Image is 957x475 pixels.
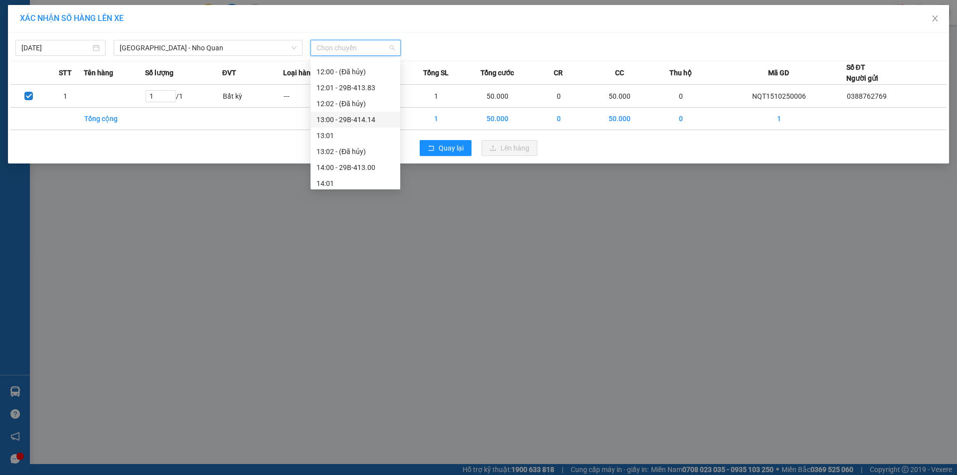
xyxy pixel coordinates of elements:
span: Hà Nội - Nho Quan [120,40,297,55]
td: 50.000 [467,108,528,130]
div: 12:00 - (Đã hủy) [317,66,394,77]
span: Tổng cước [480,67,514,78]
span: Tổng SL [423,67,449,78]
button: Close [921,5,949,33]
button: uploadLên hàng [481,140,537,156]
div: 13:00 - 29B-414.14 [317,114,394,125]
div: 14:01 [317,178,394,189]
td: 1 [406,108,467,130]
span: Chọn chuyến [317,40,395,55]
td: 50.000 [467,85,528,108]
span: STT [59,67,72,78]
span: Loại hàng [283,67,315,78]
td: 1 [47,85,84,108]
div: 12:01 - 29B-413.83 [317,82,394,93]
td: / 1 [145,85,222,108]
td: --- [283,85,344,108]
td: 0 [650,85,712,108]
span: Quay lại [439,143,464,154]
span: rollback [428,145,435,153]
td: 50.000 [589,85,650,108]
span: XÁC NHẬN SỐ HÀNG LÊN XE [20,13,124,23]
span: down [291,45,297,51]
span: ĐVT [222,67,236,78]
div: 12:02 - (Đã hủy) [317,98,394,109]
td: 0 [650,108,712,130]
td: Bất kỳ [222,85,284,108]
span: CC [615,67,624,78]
input: 15/10/2025 [21,42,91,53]
span: Mã GD [768,67,789,78]
td: 0 [528,108,589,130]
td: 0 [528,85,589,108]
span: Thu hộ [669,67,692,78]
div: 14:00 - 29B-413.00 [317,162,394,173]
div: Số ĐT Người gửi [846,62,878,84]
div: 13:01 [317,130,394,141]
td: 50.000 [589,108,650,130]
span: 0388762769 [847,92,887,100]
span: Tên hàng [84,67,113,78]
td: NQT1510250006 [712,85,846,108]
span: CR [554,67,563,78]
span: Số lượng [145,67,173,78]
td: Tổng cộng [84,108,145,130]
button: rollbackQuay lại [420,140,472,156]
span: close [931,14,939,22]
td: 1 [712,108,846,130]
div: 13:02 - (Đã hủy) [317,146,394,157]
td: 1 [406,85,467,108]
